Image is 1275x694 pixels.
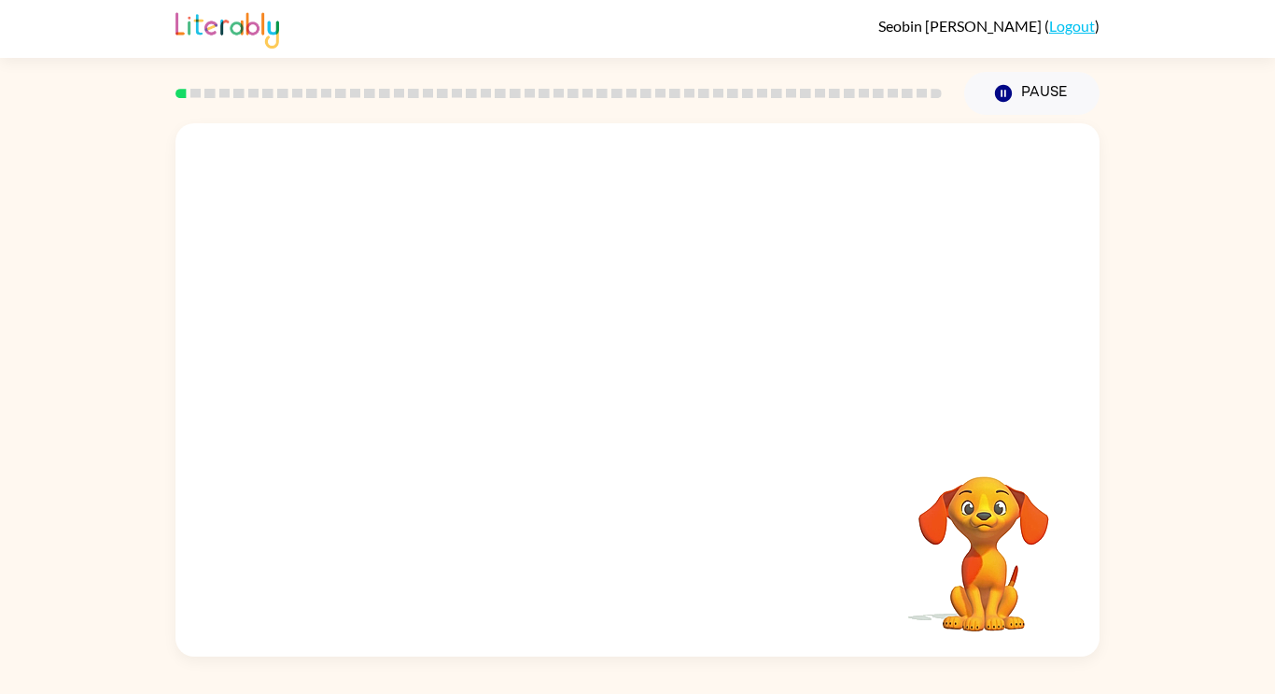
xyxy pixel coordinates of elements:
span: Seobin [PERSON_NAME] [878,17,1044,35]
img: Literably [175,7,279,49]
div: ( ) [878,17,1100,35]
video: Your browser must support playing .mp4 files to use Literably. Please try using another browser. [890,447,1077,634]
a: Logout [1049,17,1095,35]
button: Pause [964,72,1100,115]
